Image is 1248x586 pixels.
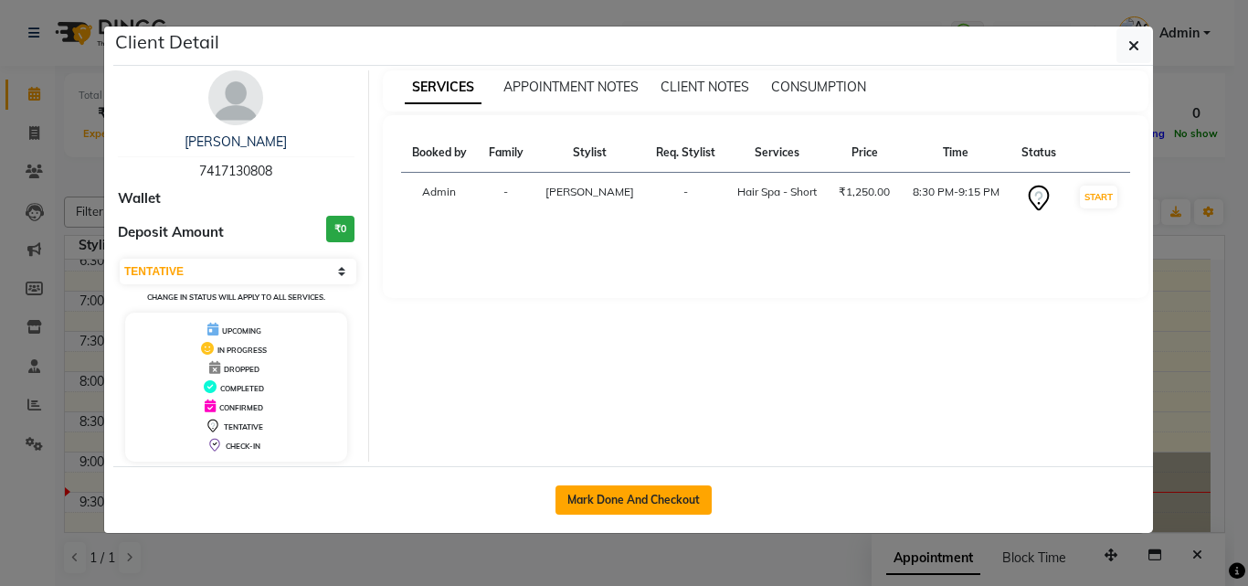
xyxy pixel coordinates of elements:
[224,422,263,432] span: TENTATIVE
[828,133,901,173] th: Price
[405,71,481,104] span: SERVICES
[185,133,287,150] a: [PERSON_NAME]
[645,173,726,225] td: -
[839,184,890,200] div: ₹1,250.00
[478,173,534,225] td: -
[326,216,354,242] h3: ₹0
[503,79,639,95] span: APPOINTMENT NOTES
[901,173,1010,225] td: 8:30 PM-9:15 PM
[1080,186,1117,208] button: START
[222,326,261,336] span: UPCOMING
[401,173,478,225] td: Admin
[115,28,219,56] h5: Client Detail
[555,485,712,515] button: Mark Done And Checkout
[219,403,263,412] span: CONFIRMED
[534,133,645,173] th: Stylist
[208,70,263,125] img: avatar
[199,163,272,179] span: 7417130808
[147,293,325,302] small: Change in status will apply to all services.
[401,133,478,173] th: Booked by
[545,185,634,198] span: [PERSON_NAME]
[220,384,264,393] span: COMPLETED
[661,79,749,95] span: CLIENT NOTES
[645,133,726,173] th: Req. Stylist
[1010,133,1067,173] th: Status
[901,133,1010,173] th: Time
[737,184,817,200] div: Hair Spa - Short
[224,365,259,374] span: DROPPED
[118,188,161,209] span: Wallet
[118,222,224,243] span: Deposit Amount
[226,442,260,451] span: CHECK-IN
[771,79,866,95] span: CONSUMPTION
[478,133,534,173] th: Family
[726,133,828,173] th: Services
[217,346,267,355] span: IN PROGRESS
